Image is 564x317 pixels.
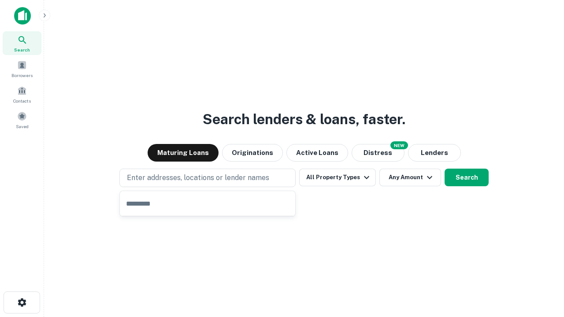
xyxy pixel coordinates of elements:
button: Lenders [408,144,461,162]
button: Enter addresses, locations or lender names [119,169,296,187]
span: Borrowers [11,72,33,79]
a: Saved [3,108,41,132]
iframe: Chat Widget [520,247,564,289]
button: Originations [222,144,283,162]
button: Any Amount [379,169,441,186]
h3: Search lenders & loans, faster. [203,109,405,130]
a: Contacts [3,82,41,106]
a: Borrowers [3,57,41,81]
span: Search [14,46,30,53]
button: Maturing Loans [148,144,219,162]
a: Search [3,31,41,55]
button: All Property Types [299,169,376,186]
p: Enter addresses, locations or lender names [127,173,269,183]
div: NEW [390,141,408,149]
button: Search [445,169,489,186]
span: Saved [16,123,29,130]
button: Active Loans [286,144,348,162]
span: Contacts [13,97,31,104]
button: Search distressed loans with lien and other non-mortgage details. [352,144,404,162]
img: capitalize-icon.png [14,7,31,25]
